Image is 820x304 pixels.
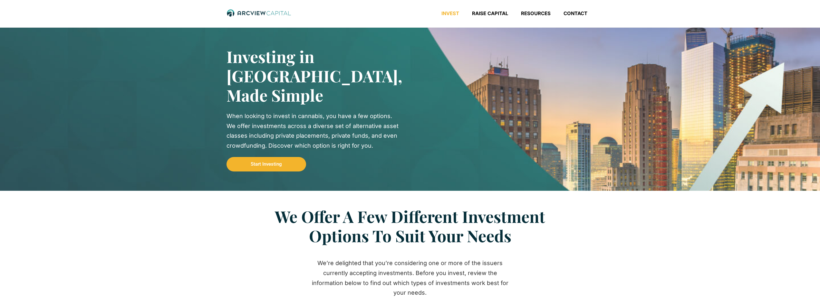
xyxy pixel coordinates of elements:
[515,10,557,17] a: Resources
[227,47,391,105] h2: Investing in [GEOGRAPHIC_DATA], Made Simple
[557,10,594,17] a: Contact
[227,111,400,151] div: When looking to invest in cannabis, you have a few options. We offer investments across a diverse...
[252,207,568,245] h2: We Offer A Few Different Investment Options To Suit Your Needs
[251,162,282,167] span: Start Investing
[227,157,306,171] a: Start Investing
[435,10,466,17] a: Invest
[466,10,515,17] a: Raise Capital
[307,258,513,298] div: We’re delighted that you’re considering one or more of the issuers currently accepting investment...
